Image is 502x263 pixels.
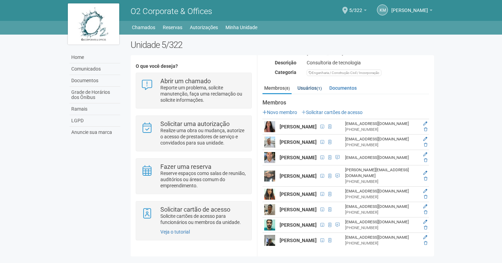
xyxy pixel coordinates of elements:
div: [PHONE_NUMBER] [345,142,417,148]
a: Editar membro [423,235,427,240]
a: Comunicados [70,63,120,75]
div: [EMAIL_ADDRESS][DOMAIN_NAME] [345,204,417,210]
img: user.png [264,121,275,132]
a: Excluir membro [424,195,427,199]
p: Reporte um problema, solicite manutenção, faça uma reclamação ou solicite informações. [160,85,246,103]
a: Editar membro [423,121,427,126]
a: KM [377,4,388,15]
h4: O que você deseja? [136,64,252,69]
div: [EMAIL_ADDRESS][DOMAIN_NAME] [345,121,417,127]
img: user.png [264,137,275,148]
strong: [PERSON_NAME] [280,222,317,228]
div: [EMAIL_ADDRESS][DOMAIN_NAME] [345,235,417,240]
div: [EMAIL_ADDRESS][DOMAIN_NAME] [345,155,417,161]
strong: Membros [262,100,429,106]
a: Solicitar uma autorização Realize uma obra ou mudança, autorize o acesso de prestadores de serviç... [141,121,246,146]
a: Editar membro [423,189,427,193]
img: user.png [264,204,275,215]
p: Reserve espaços como salas de reunião, auditórios ou áreas comum do empreendimento. [160,170,246,189]
a: Documentos [70,75,120,87]
strong: Categoria [275,70,296,75]
div: [EMAIL_ADDRESS][DOMAIN_NAME] [345,188,417,194]
a: [PERSON_NAME] [391,9,432,14]
a: Reservas [163,23,182,32]
img: user.png [264,220,275,230]
div: [PHONE_NUMBER] [345,179,417,185]
a: Solicitar cartões de acesso [302,110,363,115]
div: [PHONE_NUMBER] [345,194,417,200]
a: Excluir membro [424,127,427,132]
a: LGPD [70,115,120,127]
a: Minha Unidade [225,23,257,32]
a: Novo membro [262,110,297,115]
a: Excluir membro [424,210,427,215]
div: Consultoria de tecnologia [302,60,434,66]
img: user.png [264,171,275,181]
a: Editar membro [423,220,427,224]
strong: [PERSON_NAME] [280,207,317,212]
a: Fazer uma reserva Reserve espaços como salas de reunião, auditórios ou áreas comum do empreendime... [141,164,246,189]
a: Chamados [132,23,155,32]
strong: Descrição [275,60,296,65]
a: Excluir membro [424,142,427,147]
a: Excluir membro [424,225,427,230]
img: user.png [264,235,275,246]
a: Excluir membro [424,241,427,246]
span: Karine Mansour Soares [391,1,428,13]
a: Editar membro [423,137,427,141]
strong: [PERSON_NAME] [280,173,317,179]
div: [PHONE_NUMBER] [345,240,417,246]
strong: [PERSON_NAME] [280,155,317,160]
a: Abrir um chamado Reporte um problema, solicite manutenção, faça uma reclamação ou solicite inform... [141,78,246,103]
a: Autorizações [190,23,218,32]
div: [PHONE_NUMBER] [345,127,417,133]
a: Editar membro [423,152,427,157]
img: user.png [264,152,275,163]
div: [PHONE_NUMBER] [345,210,417,215]
strong: [PERSON_NAME] [280,238,317,243]
strong: Fazer uma reserva [160,163,211,170]
strong: Solicitar cartão de acesso [160,206,230,213]
strong: Solicitar uma autorização [160,120,230,127]
a: Anuncie sua marca [70,127,120,138]
a: Documentos [328,83,358,93]
small: (8) [285,86,290,91]
div: [EMAIL_ADDRESS][DOMAIN_NAME] [345,136,417,142]
p: Solicite cartões de acesso para funcionários ou membros da unidade. [160,213,246,225]
a: Grade de Horários dos Ônibus [70,87,120,103]
h2: Unidade 5/322 [131,40,434,50]
a: Veja o tutorial [160,229,190,235]
a: 5/322 [349,9,367,14]
a: Excluir membro [424,158,427,163]
strong: Abrir um chamado [160,77,211,85]
img: user.png [264,189,275,200]
a: Excluir membro [424,176,427,181]
div: Engenharia / Construção Civil / Incorporação [307,70,381,76]
a: Home [70,52,120,63]
div: [PHONE_NUMBER] [345,225,417,231]
span: O2 Corporate & Offices [131,7,212,16]
a: Solicitar cartão de acesso Solicite cartões de acesso para funcionários ou membros da unidade. [141,206,246,225]
a: Usuários(1) [296,83,323,93]
div: [EMAIL_ADDRESS][DOMAIN_NAME] [345,219,417,225]
span: 5/322 [349,1,362,13]
a: Membros(8) [262,83,292,94]
a: Editar membro [423,204,427,209]
p: Realize uma obra ou mudança, autorize o acesso de prestadores de serviço e convidados para sua un... [160,127,246,146]
strong: [PERSON_NAME] [280,191,317,197]
a: Editar membro [423,171,427,175]
a: Ramais [70,103,120,115]
small: (1) [317,86,322,91]
strong: [PERSON_NAME] [280,124,317,129]
img: logo.jpg [68,3,119,45]
div: [PERSON_NAME][EMAIL_ADDRESS][DOMAIN_NAME] [345,167,417,179]
strong: [PERSON_NAME] [280,139,317,145]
